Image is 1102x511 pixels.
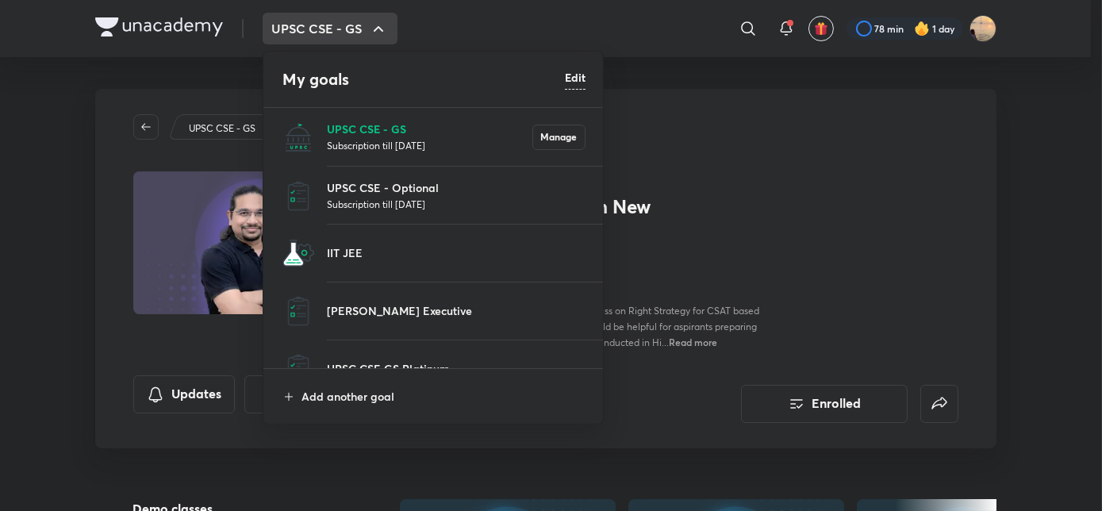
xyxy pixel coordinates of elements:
[327,179,586,196] p: UPSC CSE - Optional
[327,302,586,319] p: [PERSON_NAME] Executive
[565,69,586,86] h6: Edit
[282,180,314,212] img: UPSC CSE - Optional
[327,196,586,212] p: Subscription till [DATE]
[327,360,586,377] p: UPSC CSE GS Platinum
[327,244,586,261] p: IIT JEE
[282,237,314,269] img: IIT JEE
[532,125,586,150] button: Manage
[282,295,314,327] img: AAI - Jr. Executive
[282,353,314,385] img: UPSC CSE GS Platinum
[282,67,565,91] h4: My goals
[301,388,586,405] p: Add another goal
[327,137,532,153] p: Subscription till [DATE]
[282,121,314,153] img: UPSC CSE - GS
[327,121,532,137] p: UPSC CSE - GS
